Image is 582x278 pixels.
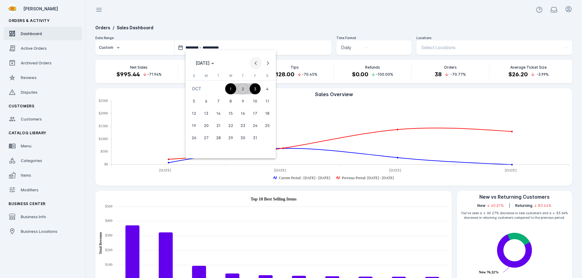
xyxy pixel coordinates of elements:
span: 2 [237,83,248,94]
span: 6 [201,96,212,107]
button: Oct 6, 2025 [200,95,212,107]
span: 23 [237,120,248,131]
span: 20 [201,120,212,131]
span: 18 [262,108,273,119]
span: [DATE] [196,60,210,66]
button: Oct 29, 2025 [225,132,237,144]
span: 5 [189,96,199,107]
span: 25 [262,120,273,131]
span: 10 [250,96,261,107]
button: Oct 1, 2025 [225,83,237,95]
span: 21 [213,120,224,131]
span: 31 [250,132,261,143]
span: T [217,74,219,78]
span: T [242,74,244,78]
span: 15 [225,108,236,119]
button: Oct 24, 2025 [249,119,261,132]
td: OCT [188,83,225,95]
button: Oct 11, 2025 [261,95,273,107]
span: 27 [201,132,212,143]
span: 30 [237,132,248,143]
button: Oct 20, 2025 [200,119,212,132]
span: 22 [225,120,236,131]
span: 16 [237,108,248,119]
span: 9 [237,96,248,107]
button: Choose month and year [189,57,220,69]
span: 1 [225,83,236,94]
span: 12 [189,108,199,119]
button: Oct 7, 2025 [212,95,225,107]
button: Oct 9, 2025 [237,95,249,107]
button: Oct 15, 2025 [225,107,237,119]
span: F [254,74,256,78]
button: Oct 31, 2025 [249,132,261,144]
span: 29 [225,132,236,143]
span: 13 [201,108,212,119]
span: 26 [189,132,199,143]
button: Oct 10, 2025 [249,95,261,107]
span: S [266,74,269,78]
button: Oct 14, 2025 [212,107,225,119]
button: Oct 23, 2025 [237,119,249,132]
span: 3 [250,83,261,94]
button: Oct 5, 2025 [188,95,200,107]
button: Oct 17, 2025 [249,107,261,119]
button: Oct 2, 2025 [237,83,249,95]
span: 8 [225,96,236,107]
button: Oct 3, 2025 [249,83,261,95]
span: 11 [262,96,273,107]
button: Next month [262,57,274,69]
span: 7 [213,96,224,107]
span: 4 [262,83,273,94]
button: Previous month [250,57,262,69]
button: Oct 27, 2025 [200,132,212,144]
span: S [193,74,195,78]
button: Oct 28, 2025 [212,132,225,144]
button: Oct 30, 2025 [237,132,249,144]
button: Oct 19, 2025 [188,119,200,132]
button: Oct 26, 2025 [188,132,200,144]
span: M [205,74,208,78]
button: Oct 18, 2025 [261,107,273,119]
button: Oct 21, 2025 [212,119,225,132]
span: 28 [213,132,224,143]
span: 24 [250,120,261,131]
span: W [229,74,232,78]
button: Oct 13, 2025 [200,107,212,119]
button: Oct 25, 2025 [261,119,273,132]
button: Oct 8, 2025 [225,95,237,107]
button: Oct 16, 2025 [237,107,249,119]
span: 17 [250,108,261,119]
button: Oct 4, 2025 [261,83,273,95]
button: Oct 12, 2025 [188,107,200,119]
span: 14 [213,108,224,119]
span: 19 [189,120,199,131]
button: Oct 22, 2025 [225,119,237,132]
